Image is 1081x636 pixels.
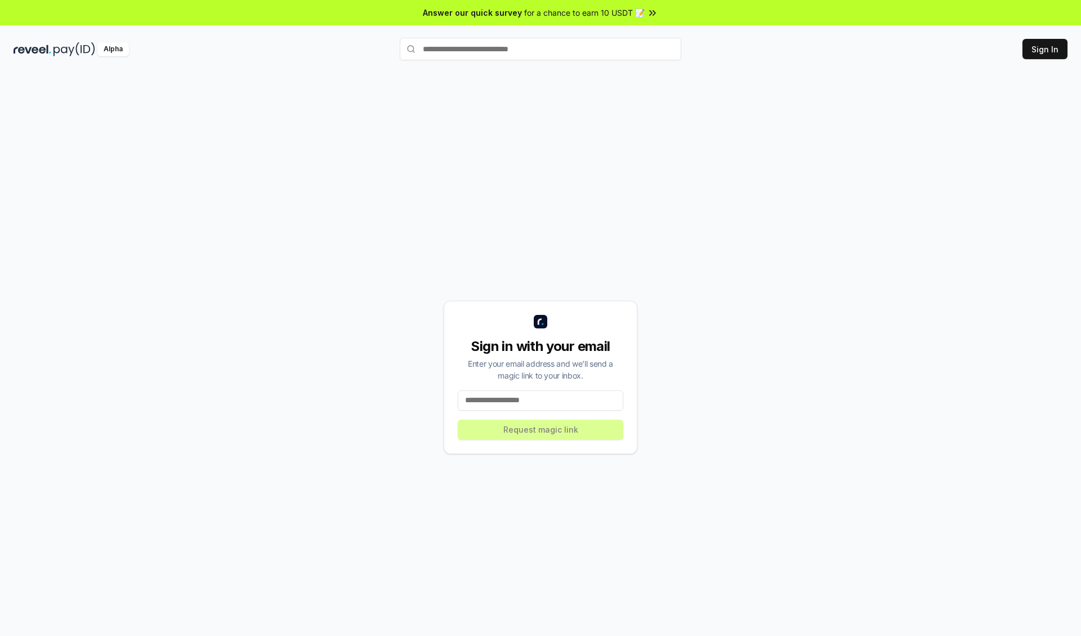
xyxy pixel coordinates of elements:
span: for a chance to earn 10 USDT 📝 [524,7,645,19]
span: Answer our quick survey [423,7,522,19]
div: Alpha [97,42,129,56]
button: Sign In [1022,39,1067,59]
img: reveel_dark [14,42,51,56]
img: pay_id [53,42,95,56]
div: Enter your email address and we’ll send a magic link to your inbox. [458,358,623,381]
img: logo_small [534,315,547,328]
div: Sign in with your email [458,337,623,355]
